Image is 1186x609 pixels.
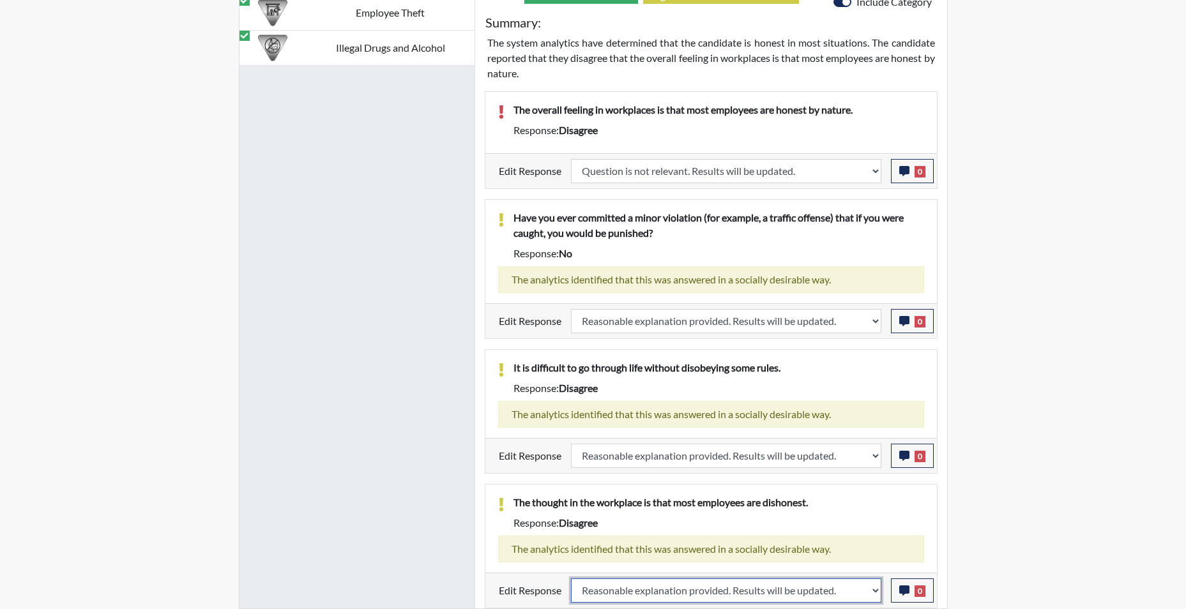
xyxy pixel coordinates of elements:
[891,309,934,333] button: 0
[561,578,891,603] div: Update the test taker's response, the change might impact the score
[915,316,925,327] span: 0
[487,35,935,81] p: The system analytics have determined that the candidate is honest in most situations. The candida...
[499,578,561,603] label: Edit Response
[307,30,475,65] td: Illegal Drugs and Alcohol
[891,159,934,183] button: 0
[559,247,572,259] span: no
[559,516,598,529] span: disagree
[504,380,934,396] div: Response:
[499,159,561,183] label: Edit Response
[513,495,924,510] p: The thought in the workplace is that most employees are dishonest.
[499,309,561,333] label: Edit Response
[561,309,891,333] div: Update the test taker's response, the change might impact the score
[499,444,561,468] label: Edit Response
[559,124,598,136] span: disagree
[513,210,924,241] p: Have you ever committed a minor violation (for example, a traffic offense) that if you were caugh...
[504,123,934,138] div: Response:
[258,33,287,63] img: CATEGORY%20ICON-12.0f6f1024.png
[915,585,925,597] span: 0
[915,451,925,462] span: 0
[891,578,934,603] button: 0
[498,536,924,562] div: The analytics identified that this was answered in a socially desirable way.
[504,515,934,530] div: Response:
[498,401,924,428] div: The analytics identified that this was answered in a socially desirable way.
[498,266,924,293] div: The analytics identified that this was answered in a socially desirable way.
[513,102,924,117] p: The overall feeling in workplaces is that most employees are honest by nature.
[513,360,924,375] p: It is difficult to go through life without disobeying some rules.
[561,159,891,183] div: Update the test taker's response, the change might impact the score
[561,444,891,468] div: Update the test taker's response, the change might impact the score
[915,166,925,177] span: 0
[504,246,934,261] div: Response:
[559,382,598,394] span: disagree
[891,444,934,468] button: 0
[485,15,541,30] h5: Summary:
